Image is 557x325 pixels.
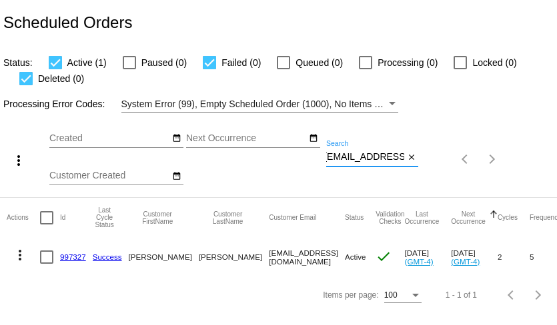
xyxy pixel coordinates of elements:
[376,198,404,238] mat-header-cell: Validation Checks
[405,238,452,276] mat-cell: [DATE]
[405,210,440,225] button: Change sorting for LastOccurrenceUtc
[326,152,404,162] input: Search
[93,206,117,228] button: Change sorting for LastProcessingCycleId
[269,238,345,276] mat-cell: [EMAIL_ADDRESS][DOMAIN_NAME]
[451,210,486,225] button: Change sorting for NextOccurrenceUtc
[12,247,28,263] mat-icon: more_vert
[121,96,398,113] mat-select: Filter by Processing Error Codes
[378,55,438,71] span: Processing (0)
[38,71,84,87] span: Deleted (0)
[296,55,343,71] span: Queued (0)
[199,238,269,276] mat-cell: [PERSON_NAME]
[472,55,516,71] span: Locked (0)
[384,291,422,300] mat-select: Items per page:
[199,210,257,225] button: Change sorting for CustomerLastName
[3,13,132,32] h2: Scheduled Orders
[141,55,187,71] span: Paused (0)
[384,290,398,300] span: 100
[498,238,530,276] mat-cell: 2
[269,214,316,222] button: Change sorting for CustomerEmail
[446,290,477,300] div: 1 - 1 of 1
[407,153,416,163] mat-icon: close
[49,133,169,144] input: Created
[309,133,318,144] mat-icon: date_range
[323,290,378,300] div: Items per page:
[67,55,107,71] span: Active (1)
[345,214,364,222] button: Change sorting for Status
[221,55,261,71] span: Failed (0)
[3,99,105,109] span: Processing Error Codes:
[3,57,33,68] span: Status:
[186,133,306,144] input: Next Occurrence
[11,153,27,168] mat-icon: more_vert
[451,238,498,276] mat-cell: [DATE]
[479,146,506,172] button: Next page
[49,170,169,181] input: Customer Created
[376,248,392,264] mat-icon: check
[525,282,552,308] button: Next page
[345,252,366,261] span: Active
[172,133,181,144] mat-icon: date_range
[498,282,525,308] button: Previous page
[452,146,479,172] button: Previous page
[451,257,480,266] a: (GMT-4)
[93,252,122,261] a: Success
[404,151,418,164] button: Clear
[172,171,181,182] mat-icon: date_range
[60,214,65,222] button: Change sorting for Id
[129,238,199,276] mat-cell: [PERSON_NAME]
[60,252,86,261] a: 997327
[405,257,434,266] a: (GMT-4)
[129,210,187,225] button: Change sorting for CustomerFirstName
[498,214,518,222] button: Change sorting for Cycles
[7,198,40,238] mat-header-cell: Actions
